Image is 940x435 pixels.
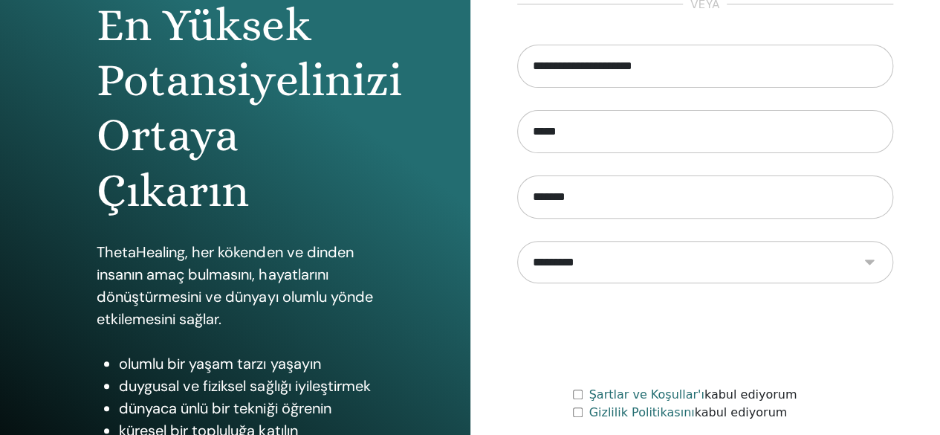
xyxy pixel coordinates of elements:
[97,242,372,329] font: ThetaHealing, her kökenden ve dinden insanın amaç bulmasını, hayatlarını dönüştürmesini ve dünyay...
[119,399,331,418] font: dünyaca ünlü bir tekniği öğrenin
[694,405,787,419] font: kabul ediyorum
[592,306,818,364] iframe: reCAPTCHA
[119,376,370,396] font: duygusal ve fiziksel sağlığı iyileştirmek
[589,387,704,402] a: Şartlar ve Koşullar'ı
[589,405,694,419] a: Gizlilik Politikasını
[704,387,797,402] font: kabul ediyorum
[119,354,320,373] font: olumlu bir yaşam tarzı yaşayın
